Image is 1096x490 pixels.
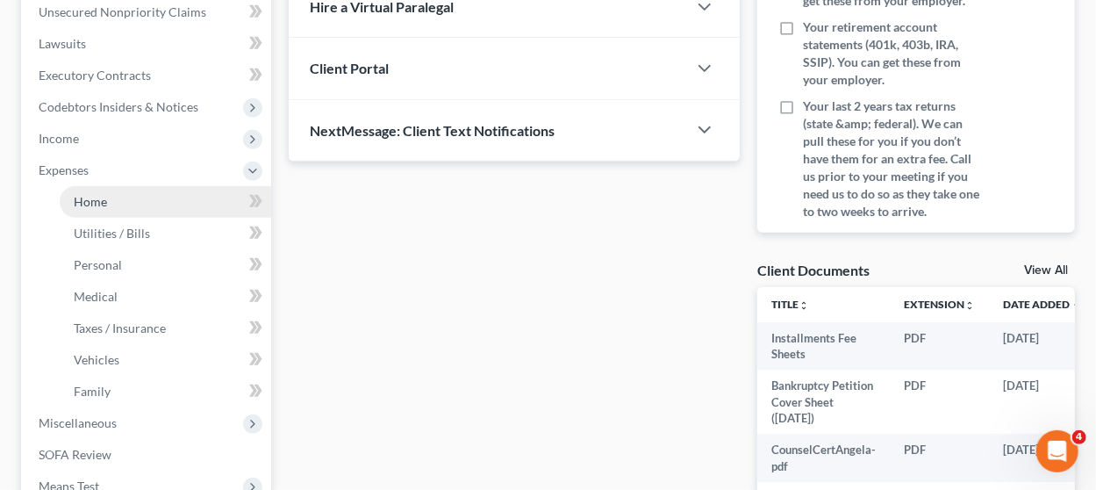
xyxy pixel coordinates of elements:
[1003,298,1082,311] a: Date Added expand_more
[25,439,271,471] a: SOFA Review
[60,376,271,407] a: Family
[39,447,111,462] span: SOFA Review
[964,300,975,311] i: unfold_more
[757,434,890,482] td: CounselCertAngela-pdf
[39,99,198,114] span: Codebtors Insiders & Notices
[803,18,980,89] span: Your retirement account statements (401k, 403b, IRA, SSIP). You can get these from your employer.
[39,415,117,430] span: Miscellaneous
[989,322,1096,371] td: [DATE]
[74,226,150,241] span: Utilities / Bills
[74,289,118,304] span: Medical
[803,97,980,220] span: Your last 2 years tax returns (state &amp; federal). We can pull these for you if you don’t have ...
[890,322,989,371] td: PDF
[60,281,271,313] a: Medical
[799,300,809,311] i: unfold_more
[757,322,890,371] td: Installments Fee Sheets
[1024,264,1068,277] a: View All
[39,4,206,19] span: Unsecured Nonpriority Claims
[74,384,111,399] span: Family
[60,186,271,218] a: Home
[39,36,86,51] span: Lawsuits
[310,122,555,139] span: NextMessage: Client Text Notifications
[60,344,271,376] a: Vehicles
[1036,430,1078,472] iframe: Intercom live chat
[74,257,122,272] span: Personal
[1072,430,1086,444] span: 4
[25,60,271,91] a: Executory Contracts
[904,298,975,311] a: Extensionunfold_more
[74,352,119,367] span: Vehicles
[25,28,271,60] a: Lawsuits
[74,194,107,209] span: Home
[771,298,809,311] a: Titleunfold_more
[39,68,151,83] span: Executory Contracts
[890,434,989,482] td: PDF
[803,229,980,335] span: Credit counseling certificate. You must complete it before filing. Call [PHONE_NUMBER]. Call us i...
[757,261,870,279] div: Client Documents
[60,313,271,344] a: Taxes / Insurance
[989,434,1096,482] td: [DATE]
[890,370,989,434] td: PDF
[74,321,166,335] span: Taxes / Insurance
[60,249,271,281] a: Personal
[989,370,1096,434] td: [DATE]
[60,218,271,249] a: Utilities / Bills
[310,60,389,76] span: Client Portal
[1071,300,1082,311] i: expand_more
[39,131,79,146] span: Income
[757,370,890,434] td: Bankruptcy Petition Cover Sheet ([DATE])
[39,162,89,177] span: Expenses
